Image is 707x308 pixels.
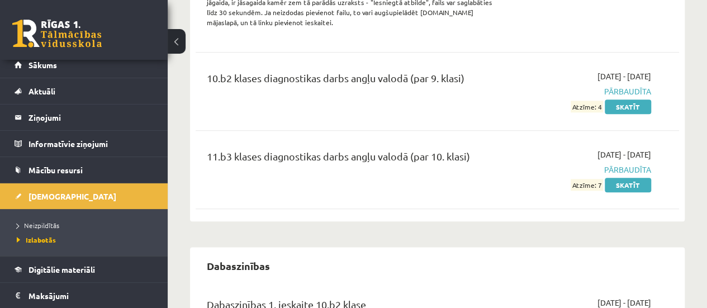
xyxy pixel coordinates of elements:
[605,178,651,192] a: Skatīt
[597,149,651,160] span: [DATE] - [DATE]
[17,235,156,245] a: Izlabotās
[597,70,651,82] span: [DATE] - [DATE]
[29,131,154,157] legend: Informatīvie ziņojumi
[29,191,116,201] span: [DEMOGRAPHIC_DATA]
[605,99,651,114] a: Skatīt
[571,101,603,112] span: Atzīme: 4
[196,253,281,279] h2: Dabaszinības
[17,235,56,244] span: Izlabotās
[207,70,497,91] div: 10.b2 klases diagnostikas darbs angļu valodā (par 9. klasi)
[15,257,154,282] a: Digitālie materiāli
[15,183,154,209] a: [DEMOGRAPHIC_DATA]
[29,165,83,175] span: Mācību resursi
[29,60,57,70] span: Sākums
[571,179,603,191] span: Atzīme: 7
[15,52,154,78] a: Sākums
[15,105,154,130] a: Ziņojumi
[12,20,102,48] a: Rīgas 1. Tālmācības vidusskola
[29,86,55,96] span: Aktuāli
[514,86,651,97] span: Pārbaudīta
[29,105,154,130] legend: Ziņojumi
[15,157,154,183] a: Mācību resursi
[17,221,59,230] span: Neizpildītās
[15,78,154,104] a: Aktuāli
[15,131,154,157] a: Informatīvie ziņojumi
[17,220,156,230] a: Neizpildītās
[514,164,651,176] span: Pārbaudīta
[207,149,497,169] div: 11.b3 klases diagnostikas darbs angļu valodā (par 10. klasi)
[29,264,95,274] span: Digitālie materiāli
